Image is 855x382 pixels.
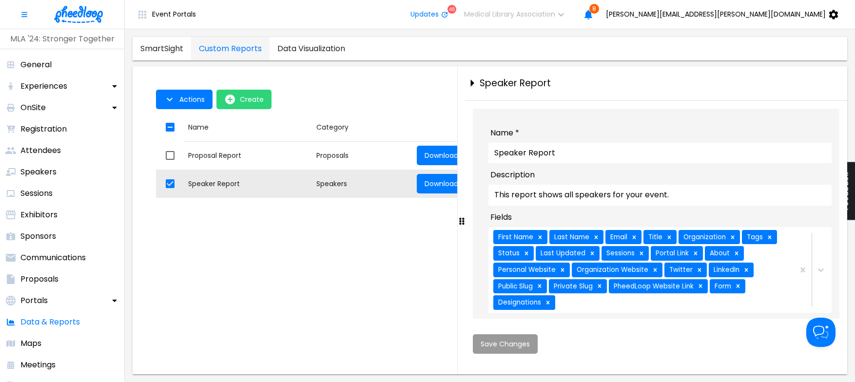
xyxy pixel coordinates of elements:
div: Personal Website [495,265,557,275]
button: open-Create [216,90,272,109]
div: Title [645,232,664,243]
span: Download Previous Report [425,179,513,189]
div: Speaker Report [188,179,309,189]
h3: Speaker Report [480,78,551,89]
div: Category [316,121,349,134]
p: OnSite [20,102,46,114]
p: Portals [20,295,48,306]
div: drag-to-resize [457,66,465,374]
p: Data & Reports [20,316,80,328]
div: First Name [495,232,535,243]
div: Proposal Report [188,151,309,160]
button: Save Changes [473,334,538,354]
p: Sessions [20,188,53,199]
span: Updates [410,10,439,18]
a: data-tab-SmartSight [133,37,191,60]
div: Last Name [551,232,591,243]
div: Organization Website [574,265,650,275]
div: Last Updated [538,248,587,259]
button: Sort [184,118,213,136]
div: Proposals [316,151,409,160]
span: Feedback [841,172,850,210]
div: Tags [744,232,764,243]
p: Speakers [20,166,57,178]
div: Public Slug [495,281,534,292]
button: Sort [312,118,352,136]
span: Create [240,95,264,103]
p: Experiences [20,80,67,92]
iframe: Help Scout Beacon - Open [806,318,836,347]
a: data-tab-[object Object] [270,37,353,60]
p: Exhibitors [20,209,58,221]
div: 48 [447,5,456,14]
p: Meetings [20,359,56,371]
button: close-drawer [465,74,480,93]
div: About [707,248,731,259]
span: Actions [179,95,205,103]
button: Medical Library Association [456,5,579,24]
div: Twitter [666,265,694,275]
div: Name [188,121,209,134]
span: Download Previous Report [425,151,513,160]
a: data-tab-[object Object] [191,37,270,60]
button: 8 [579,5,598,24]
button: [PERSON_NAME][EMAIL_ADDRESS][PERSON_NAME][DOMAIN_NAME] [598,5,851,24]
button: Updates48 [403,5,456,24]
p: Registration [20,123,67,135]
p: Maps [20,338,41,349]
p: MLA '24: Stronger Together [4,33,120,45]
span: 8 [589,4,599,14]
button: Event Portals [129,5,204,24]
svg: Drag to resize [459,217,465,225]
div: data tabs [133,37,353,60]
div: LinkedIn [711,265,741,275]
p: Proposals [20,273,58,285]
img: logo [54,6,103,23]
a: Download Previous Report [417,179,521,189]
button: Actions [156,90,213,109]
div: Organization [680,232,727,243]
div: Portal Link [653,248,690,259]
div: Form [712,281,733,292]
span: [PERSON_NAME][EMAIL_ADDRESS][PERSON_NAME][DOMAIN_NAME] [606,10,826,18]
button: Download Previous Report [417,174,521,193]
span: Name * [490,127,519,139]
div: PheedLoop Website Link [611,281,695,292]
span: Event Portals [152,10,196,18]
p: General [20,59,52,71]
div: Email [607,232,629,243]
span: Fields [490,211,512,223]
p: Sponsors [20,230,56,242]
span: Medical Library Association [464,10,555,18]
span: Save Changes [481,340,530,348]
p: Communications [20,252,86,264]
div: Private Slug [551,281,594,292]
div: Speakers [316,179,409,189]
div: Designations [495,297,543,308]
div: Status [495,248,521,259]
div: Sessions [603,248,636,259]
button: Download Previous Report [417,146,521,165]
a: Download Previous Report [417,151,521,160]
p: Attendees [20,145,61,156]
span: Description [490,169,535,181]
